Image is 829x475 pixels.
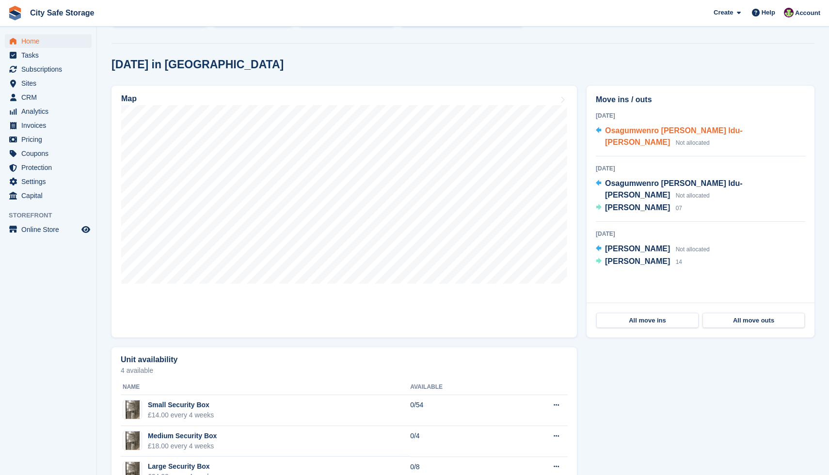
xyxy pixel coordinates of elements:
span: Osagumwenro [PERSON_NAME] Idu-[PERSON_NAME] [605,179,743,199]
th: Available [410,380,507,395]
td: 0/54 [410,395,507,426]
a: menu [5,91,92,104]
th: Name [121,380,410,395]
img: Richie Miller [784,8,794,17]
div: Small Security Box [148,400,214,410]
a: menu [5,34,92,48]
h2: [DATE] in [GEOGRAPHIC_DATA] [112,58,284,71]
span: Coupons [21,147,80,160]
img: Screenshot%202022-09-20%20at%2009.47.41.png [126,431,140,450]
span: Account [795,8,820,18]
span: Create [714,8,733,17]
span: Analytics [21,105,80,118]
div: Medium Security Box [148,431,217,441]
div: £14.00 every 4 weeks [148,410,214,420]
span: Home [21,34,80,48]
span: Help [762,8,775,17]
span: [PERSON_NAME] [605,245,670,253]
div: [DATE] [596,230,805,238]
span: Settings [21,175,80,188]
span: [PERSON_NAME] [605,257,670,265]
span: Not allocated [676,139,710,146]
a: [PERSON_NAME] 07 [596,202,682,215]
span: Sites [21,77,80,90]
a: All move outs [702,313,805,328]
p: 4 available [121,367,568,374]
h2: Map [121,94,137,103]
a: Map [112,86,577,337]
span: Invoices [21,119,80,132]
a: menu [5,48,92,62]
img: stora-icon-8386f47178a22dfd0bd8f6a31ec36ba5ce8667c1dd55bd0f319d3a0aa187defe.svg [8,6,22,20]
a: menu [5,62,92,76]
span: Protection [21,161,80,174]
div: Large Security Box [148,461,214,472]
div: [DATE] [596,111,805,120]
a: menu [5,105,92,118]
a: All move ins [596,313,699,328]
span: Subscriptions [21,62,80,76]
a: [PERSON_NAME] 14 [596,256,682,268]
h2: Move ins / outs [596,94,805,106]
td: 0/4 [410,426,507,457]
img: Screenshot%202022-09-20%20at%2009.47.41.png [126,400,140,419]
span: Online Store [21,223,80,236]
h2: Unit availability [121,355,177,364]
span: Not allocated [676,192,710,199]
span: 14 [676,259,682,265]
span: Capital [21,189,80,202]
span: Storefront [9,211,96,220]
a: City Safe Storage [26,5,98,21]
span: 07 [676,205,682,212]
a: menu [5,189,92,202]
a: Osagumwenro [PERSON_NAME] Idu-[PERSON_NAME] Not allocated [596,125,805,149]
a: menu [5,77,92,90]
a: menu [5,161,92,174]
a: menu [5,175,92,188]
span: CRM [21,91,80,104]
a: menu [5,119,92,132]
a: Osagumwenro [PERSON_NAME] Idu-[PERSON_NAME] Not allocated [596,178,805,202]
span: Tasks [21,48,80,62]
span: Pricing [21,133,80,146]
a: Preview store [80,224,92,235]
a: menu [5,223,92,236]
span: [PERSON_NAME] [605,203,670,212]
a: [PERSON_NAME] Not allocated [596,243,710,256]
span: Not allocated [676,246,710,253]
a: menu [5,147,92,160]
div: £18.00 every 4 weeks [148,441,217,451]
div: [DATE] [596,164,805,173]
a: menu [5,133,92,146]
span: Osagumwenro [PERSON_NAME] Idu-[PERSON_NAME] [605,126,743,146]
